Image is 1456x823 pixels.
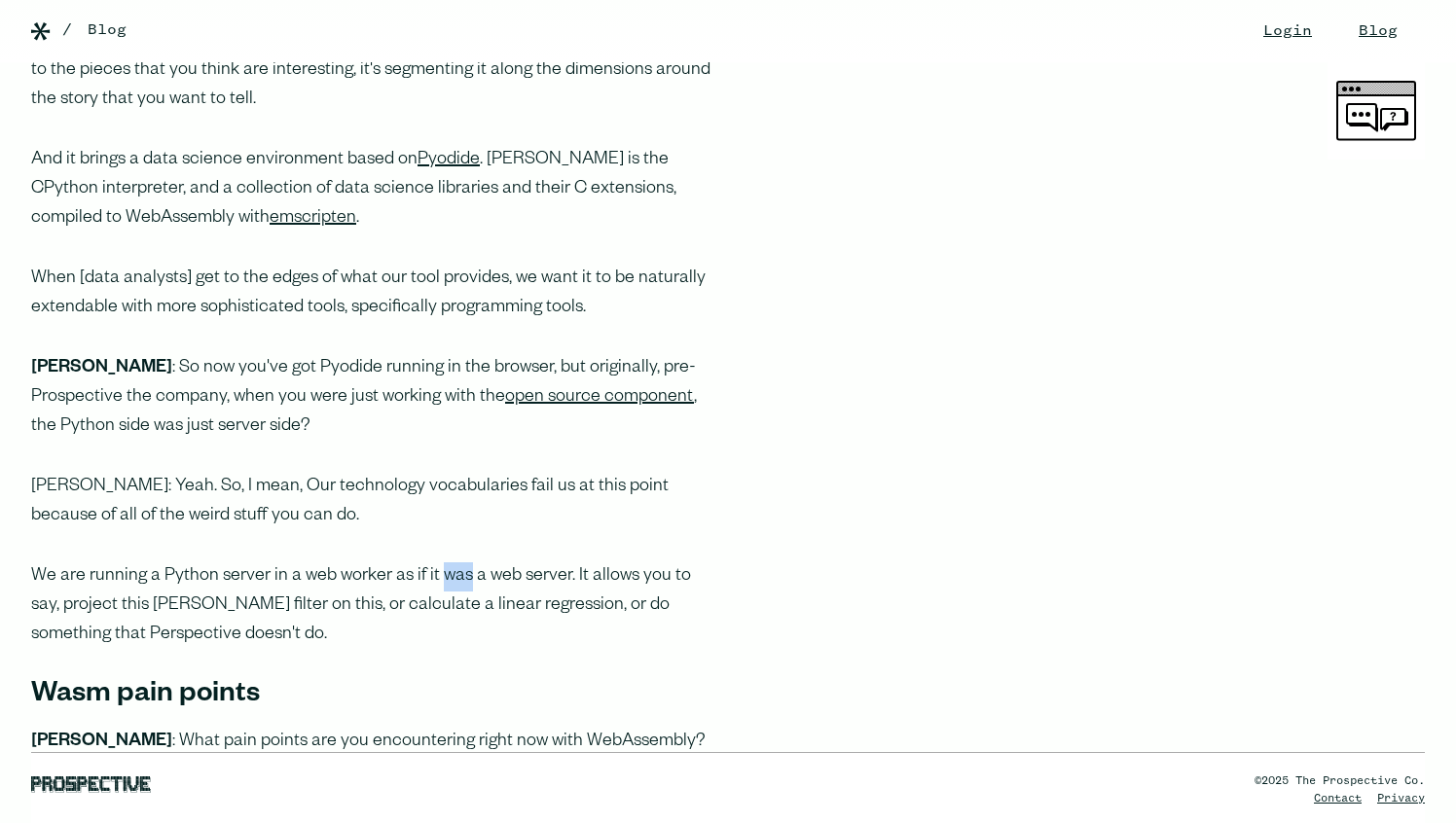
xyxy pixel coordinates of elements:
p: When [data analysts] get to the edges of what our tool provides, we want it to be naturally exten... [31,265,716,323]
p: [PERSON_NAME]: Yeah. So, I mean, Our technology vocabularies fail us at this point because of all... [31,473,716,531]
a: Blog [88,18,127,42]
a: open source component [505,388,694,408]
div: / [62,18,72,42]
a: Privacy [1377,793,1425,805]
p: We are running a Python server in a web worker as if it was a web server. It allows you to say, p... [31,562,716,650]
a: Pyodide [418,151,480,170]
p: And it brings a data science environment based on . [PERSON_NAME] is the CPython interpreter, and... [31,146,716,233]
div: ©2025 The Prospective Co. [1255,772,1425,790]
strong: [PERSON_NAME] [31,359,172,378]
p: : So now you've got Pyodide running in the browser, but originally, pre-Prospective the company, ... [31,354,716,442]
a: emscripten [270,209,356,229]
strong: Wasm pain points [31,681,260,712]
a: Contact [1314,793,1362,805]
